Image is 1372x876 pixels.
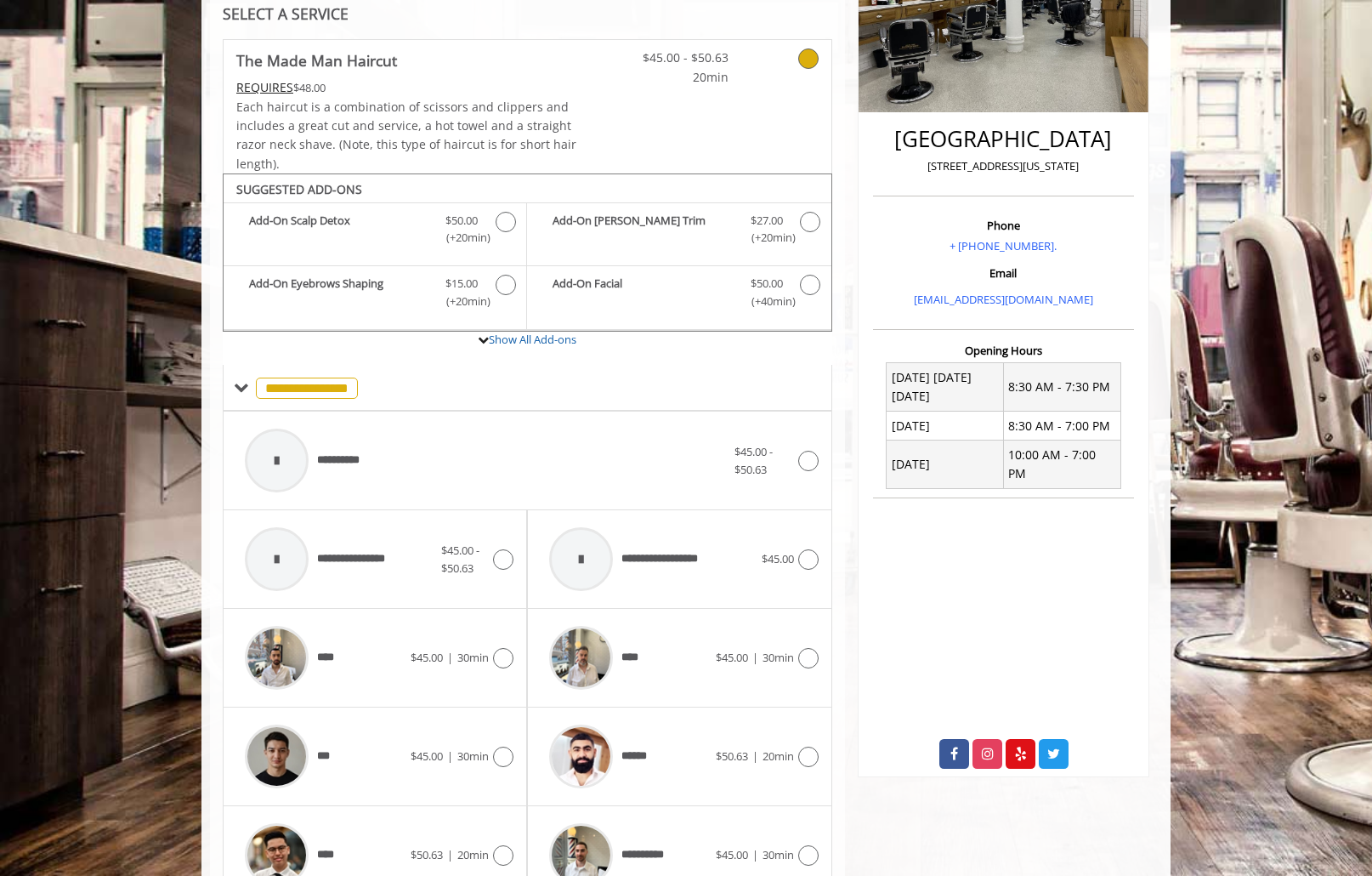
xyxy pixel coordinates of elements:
[249,275,428,310] b: Add-On Eyebrows Shaping
[536,212,822,252] label: Add-On Beard Trim
[741,229,791,247] span: (+20min )
[447,650,453,665] span: |
[445,212,478,230] span: $50.00
[1003,412,1120,441] td: 8:30 AM - 7:00 PM
[1003,441,1120,489] td: 10:00 AM - 7:00 PM
[457,748,489,764] span: 30min
[763,748,794,764] span: 20min
[873,344,1134,356] h3: Opening Hours
[441,543,479,576] span: $45.00 - $50.63
[752,748,758,764] span: |
[437,293,487,310] span: (+20min )
[716,748,748,764] span: $50.63
[751,212,783,230] span: $27.00
[411,650,443,665] span: $45.00
[628,48,729,67] span: $45.00 - $50.63
[716,847,748,862] span: $45.00
[762,551,794,566] span: $45.00
[411,748,443,764] span: $45.00
[887,412,1004,441] td: [DATE]
[628,68,729,87] span: 20min
[553,275,733,310] b: Add-On Facial
[716,650,748,665] span: $45.00
[223,173,832,332] div: The Made Man Haircut Add-onS
[457,847,489,862] span: 20min
[734,444,773,477] span: $45.00 - $50.63
[236,79,293,95] span: This service needs some Advance to be paid before we block your appointment
[752,847,758,862] span: |
[236,181,362,197] b: SUGGESTED ADD-ONS
[877,219,1130,231] h3: Phone
[877,267,1130,279] h3: Email
[232,275,518,315] label: Add-On Eyebrows Shaping
[232,212,518,252] label: Add-On Scalp Detox
[249,212,428,247] b: Add-On Scalp Detox
[447,847,453,862] span: |
[536,275,822,315] label: Add-On Facial
[553,212,733,247] b: Add-On [PERSON_NAME] Trim
[914,292,1093,307] a: [EMAIL_ADDRESS][DOMAIN_NAME]
[751,275,783,293] span: $50.00
[763,847,794,862] span: 30min
[489,332,576,347] a: Show All Add-ons
[447,748,453,764] span: |
[437,229,487,247] span: (+20min )
[236,78,578,97] div: $48.00
[457,650,489,665] span: 30min
[411,847,443,862] span: $50.63
[752,650,758,665] span: |
[887,363,1004,412] td: [DATE] [DATE] [DATE]
[236,99,576,172] span: Each haircut is a combination of scissors and clippers and includes a great cut and service, a ho...
[887,441,1004,489] td: [DATE]
[223,6,832,22] div: SELECT A SERVICE
[741,293,791,310] span: (+40min )
[763,650,794,665] span: 30min
[236,48,397,72] b: The Made Man Haircut
[877,157,1130,175] p: [STREET_ADDRESS][US_STATE]
[877,127,1130,151] h2: [GEOGRAPHIC_DATA]
[445,275,478,293] span: $15.00
[950,238,1057,253] a: + [PHONE_NUMBER].
[1003,363,1120,412] td: 8:30 AM - 7:30 PM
